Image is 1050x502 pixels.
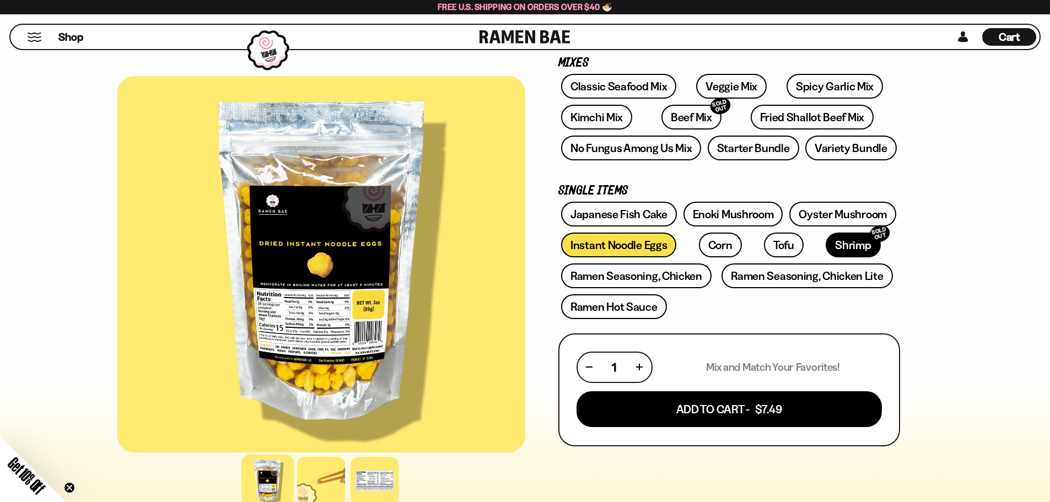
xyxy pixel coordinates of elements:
a: Variety Bundle [805,136,897,160]
a: Ramen Seasoning, Chicken Lite [721,263,892,288]
a: Enoki Mushroom [683,202,783,226]
p: Mix and Match Your Favorites! [706,360,840,374]
a: Veggie Mix [696,74,767,99]
a: Ramen Hot Sauce [561,294,667,319]
a: Classic Seafood Mix [561,74,676,99]
span: 1 [612,360,616,374]
a: Kimchi Mix [561,105,632,129]
span: Shop [58,30,83,45]
button: Add To Cart - $7.49 [577,391,882,427]
button: Mobile Menu Trigger [27,33,42,42]
a: Ramen Seasoning, Chicken [561,263,712,288]
a: Beef MixSOLD OUT [661,105,721,129]
button: Close teaser [64,482,75,493]
div: SOLD OUT [868,223,892,245]
a: ShrimpSOLD OUT [826,233,880,257]
a: Starter Bundle [708,136,799,160]
a: Japanese Fish Cake [561,202,677,226]
a: Spicy Garlic Mix [787,74,883,99]
a: Fried Shallot Beef Mix [751,105,874,129]
a: Cart [982,25,1036,49]
a: Corn [699,233,742,257]
span: Free U.S. Shipping on Orders over $40 🍜 [438,2,612,12]
span: Cart [999,30,1020,44]
span: Get 10% Off [5,454,48,497]
p: Single Items [558,186,900,196]
a: Shop [58,28,83,46]
a: Tofu [764,233,804,257]
a: Oyster Mushroom [789,202,896,226]
p: Mixes [558,58,900,68]
a: No Fungus Among Us Mix [561,136,701,160]
div: SOLD OUT [708,95,733,117]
